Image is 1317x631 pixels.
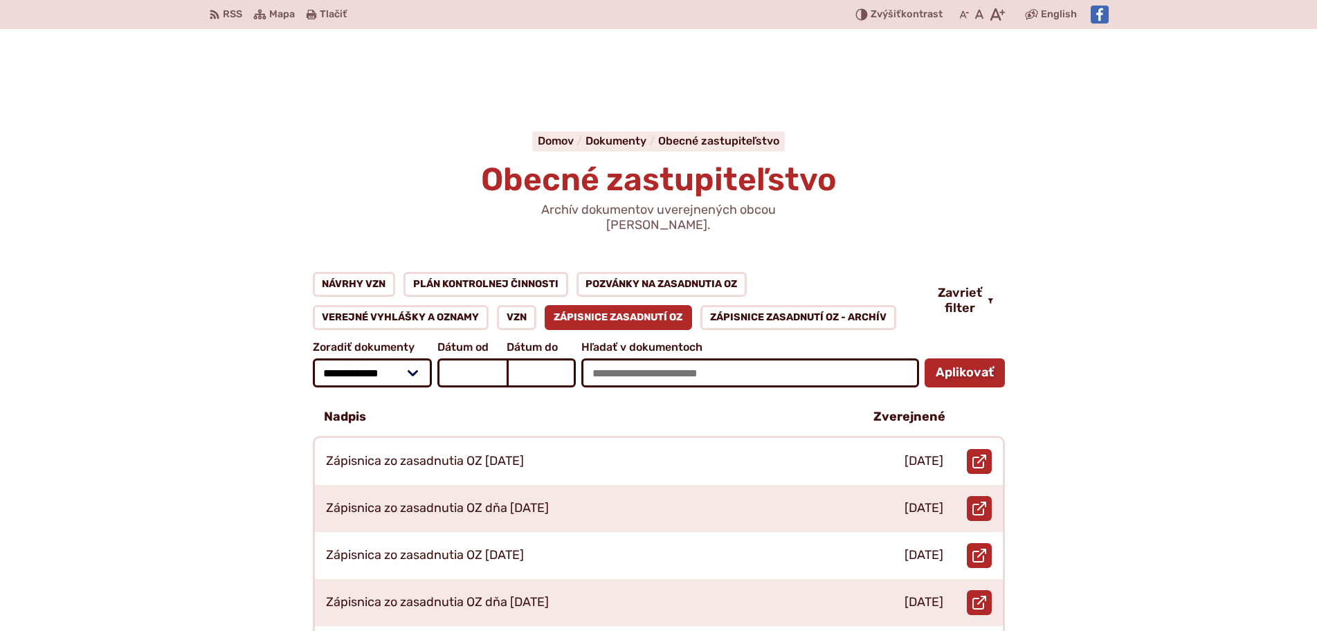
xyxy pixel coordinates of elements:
[905,548,943,563] p: [DATE]
[320,9,347,21] span: Tlačiť
[700,305,896,330] a: Zápisnice zasadnutí OZ - ARCHÍV
[905,454,943,469] p: [DATE]
[658,134,779,147] a: Obecné zastupiteľstvo
[938,286,982,315] span: Zavrieť filter
[507,341,576,354] span: Dátum do
[576,272,747,297] a: Pozvánky na zasadnutia OZ
[873,410,945,425] p: Zverejnené
[437,341,507,354] span: Dátum od
[497,305,536,330] a: VZN
[223,6,242,23] span: RSS
[1038,6,1080,23] a: English
[925,358,1005,387] button: Aplikovať
[481,161,837,199] span: Obecné zastupiteľstvo
[545,305,693,330] a: Zápisnice zasadnutí OZ
[1091,6,1109,24] img: Prejsť na Facebook stránku
[313,272,396,297] a: Návrhy VZN
[313,358,433,387] select: Zoradiť dokumenty
[313,305,489,330] a: Verejné vyhlášky a oznamy
[538,134,574,147] span: Domov
[493,203,825,232] p: Archív dokumentov uverejnených obcou [PERSON_NAME].
[269,6,295,23] span: Mapa
[507,358,576,387] input: Dátum do
[871,8,901,20] span: Zvýšiť
[324,410,366,425] p: Nadpis
[326,548,524,563] p: Zápisnica zo zasadnutia OZ [DATE]
[585,134,658,147] a: Dokumenty
[905,595,943,610] p: [DATE]
[581,358,918,387] input: Hľadať v dokumentoch
[905,501,943,516] p: [DATE]
[326,454,524,469] p: Zápisnica zo zasadnutia OZ [DATE]
[927,286,1005,315] button: Zavrieť filter
[313,341,433,354] span: Zoradiť dokumenty
[581,341,918,354] span: Hľadať v dokumentoch
[437,358,507,387] input: Dátum od
[871,9,943,21] span: kontrast
[326,595,549,610] p: Zápisnica zo zasadnutia OZ dňa [DATE]
[326,501,549,516] p: Zápisnica zo zasadnutia OZ dňa [DATE]
[403,272,568,297] a: Plán kontrolnej činnosti
[1041,6,1077,23] span: English
[585,134,646,147] span: Dokumenty
[538,134,585,147] a: Domov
